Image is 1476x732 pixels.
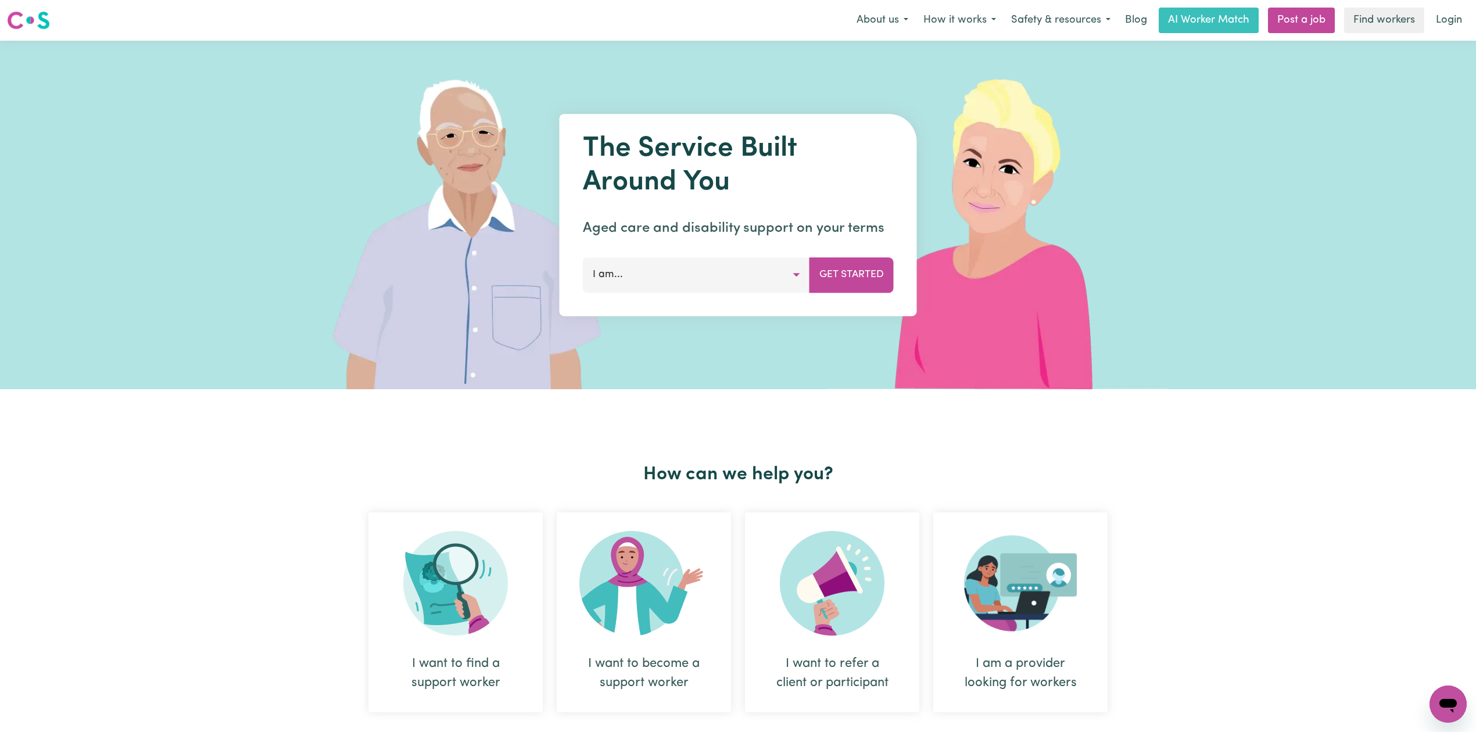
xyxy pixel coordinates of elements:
img: Careseekers logo [7,10,50,31]
button: How it works [916,8,1004,33]
div: I want to refer a client or participant [745,512,919,712]
div: I am a provider looking for workers [961,654,1080,692]
h1: The Service Built Around You [583,132,894,199]
img: Provider [964,531,1077,636]
div: I am a provider looking for workers [933,512,1108,712]
div: I want to find a support worker [396,654,515,692]
a: Post a job [1268,8,1335,33]
div: I want to find a support worker [368,512,543,712]
button: About us [849,8,916,33]
img: Search [403,531,508,636]
iframe: Button to launch messaging window [1430,686,1467,723]
a: Blog [1118,8,1154,33]
a: AI Worker Match [1159,8,1259,33]
button: Safety & resources [1004,8,1118,33]
a: Login [1429,8,1469,33]
div: I want to become a support worker [585,654,703,692]
div: I want to refer a client or participant [773,654,891,692]
a: Find workers [1344,8,1424,33]
div: I want to become a support worker [557,512,731,712]
button: Get Started [809,257,894,292]
h2: How can we help you? [361,464,1115,486]
p: Aged care and disability support on your terms [583,218,894,239]
img: Become Worker [579,531,708,636]
button: I am... [583,257,810,292]
img: Refer [780,531,884,636]
a: Careseekers logo [7,7,50,34]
